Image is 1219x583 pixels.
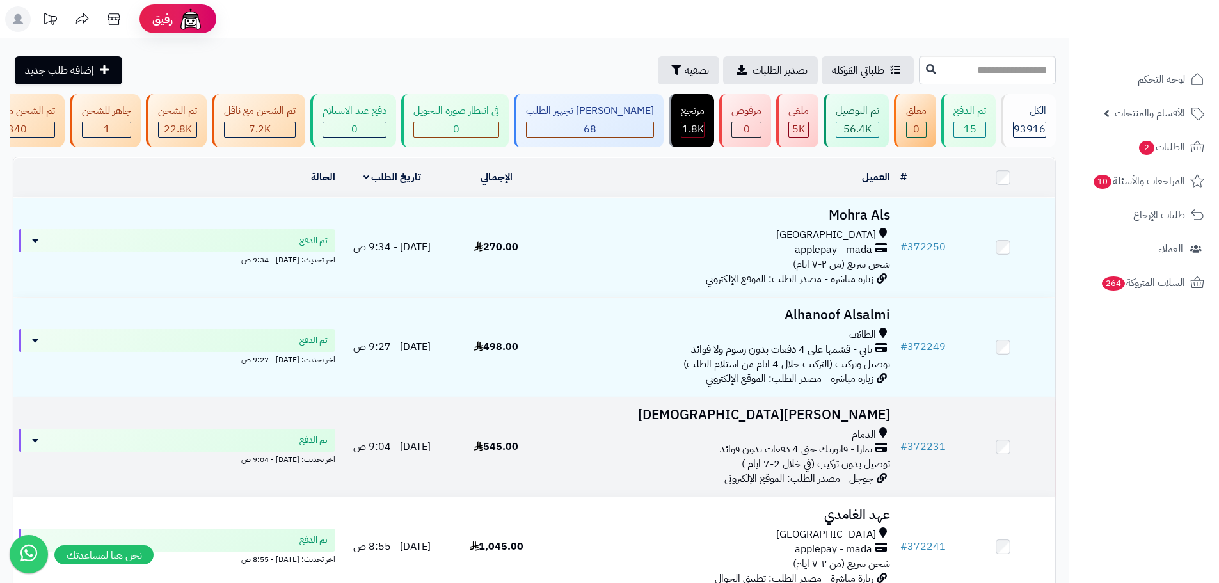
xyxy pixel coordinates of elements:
[681,122,704,137] div: 1800
[299,334,328,347] span: تم الدفع
[1077,64,1211,95] a: لوحة التحكم
[900,539,907,554] span: #
[832,63,884,78] span: طلباتي المُوكلة
[682,122,704,137] span: 1.8K
[224,104,296,118] div: تم الشحن مع ناقل
[774,94,821,147] a: ملغي 5K
[1138,138,1185,156] span: الطلبات
[554,308,890,323] h3: Alhanoof Alsalmi
[723,56,818,84] a: تصدير الطلبات
[900,239,946,255] a: #372250
[353,439,431,454] span: [DATE] - 9:04 ص
[554,408,890,422] h3: [PERSON_NAME][DEMOGRAPHIC_DATA]
[481,170,513,185] a: الإجمالي
[249,122,271,137] span: 7.2K
[681,104,705,118] div: مرتجع
[744,122,750,137] span: 0
[691,342,872,357] span: تابي - قسّمها على 4 دفعات بدون رسوم ولا فوائد
[19,352,335,365] div: اخر تحديث: [DATE] - 9:27 ص
[1092,172,1185,190] span: المراجعات والأسئلة
[862,170,890,185] a: العميل
[731,104,761,118] div: مرفوض
[900,239,907,255] span: #
[83,122,131,137] div: 1
[1102,276,1125,291] span: 264
[907,122,926,137] div: 0
[526,104,654,118] div: [PERSON_NAME] تجهيز الطلب
[821,94,891,147] a: تم التوصيل 56.4K
[474,339,518,355] span: 498.00
[683,356,890,372] span: توصيل وتركيب (التركيب خلال 4 ايام من استلام الطلب)
[453,122,459,137] span: 0
[1139,141,1154,155] span: 2
[724,471,873,486] span: جوجل - مصدر الطلب: الموقع الإلكتروني
[706,271,873,287] span: زيارة مباشرة - مصدر الطلب: الموقع الإلكتروني
[849,328,876,342] span: الطائف
[836,104,879,118] div: تم التوصيل
[474,439,518,454] span: 545.00
[788,104,809,118] div: ملغي
[795,542,872,557] span: applepay - mada
[351,122,358,137] span: 0
[1077,132,1211,163] a: الطلبات2
[323,104,386,118] div: دفع عند الاستلام
[906,104,927,118] div: معلق
[527,122,653,137] div: 68
[104,122,110,137] span: 1
[299,434,328,447] span: تم الدفع
[164,122,192,137] span: 22.8K
[474,239,518,255] span: 270.00
[822,56,914,84] a: طلباتي المُوكلة
[843,122,872,137] span: 56.4K
[353,339,431,355] span: [DATE] - 9:27 ص
[363,170,422,185] a: تاريخ الطلب
[554,507,890,522] h3: عهد الغامدي
[666,94,717,147] a: مرتجع 1.8K
[323,122,386,137] div: 0
[19,552,335,565] div: اخر تحديث: [DATE] - 8:55 ص
[143,94,209,147] a: تم الشحن 22.8K
[399,94,511,147] a: في انتظار صورة التحويل 0
[836,122,879,137] div: 56408
[299,534,328,547] span: تم الدفع
[717,94,774,147] a: مرفوض 0
[913,122,920,137] span: 0
[554,208,890,223] h3: Mohra Als
[720,442,872,457] span: تمارا - فاتورتك حتى 4 دفعات بدون فوائد
[159,122,196,137] div: 22778
[964,122,976,137] span: 15
[706,371,873,387] span: زيارة مباشرة - مصدر الطلب: الموقع الإلكتروني
[900,170,907,185] a: #
[152,12,173,27] span: رفيق
[584,122,596,137] span: 68
[178,6,203,32] img: ai-face.png
[795,243,872,257] span: applepay - mada
[353,239,431,255] span: [DATE] - 9:34 ص
[158,104,197,118] div: تم الشحن
[19,452,335,465] div: اخر تحديث: [DATE] - 9:04 ص
[511,94,666,147] a: [PERSON_NAME] تجهيز الطلب 68
[793,257,890,272] span: شحن سريع (من ٢-٧ ايام)
[1138,70,1185,88] span: لوحة التحكم
[954,122,985,137] div: 15
[776,228,876,243] span: [GEOGRAPHIC_DATA]
[792,122,805,137] span: 5K
[34,6,66,35] a: تحديثات المنصة
[776,527,876,542] span: [GEOGRAPHIC_DATA]
[353,539,431,554] span: [DATE] - 8:55 ص
[413,104,499,118] div: في انتظار صورة التحويل
[1132,36,1207,63] img: logo-2.png
[900,539,946,554] a: #372241
[658,56,719,84] button: تصفية
[1077,166,1211,196] a: المراجعات والأسئلة10
[19,252,335,266] div: اخر تحديث: [DATE] - 9:34 ص
[900,439,907,454] span: #
[1101,274,1185,292] span: السلات المتروكة
[1077,234,1211,264] a: العملاء
[311,170,335,185] a: الحالة
[732,122,761,137] div: 0
[209,94,308,147] a: تم الشحن مع ناقل 7.2K
[25,63,94,78] span: إضافة طلب جديد
[1115,104,1185,122] span: الأقسام والمنتجات
[793,556,890,571] span: شحن سريع (من ٢-٧ ايام)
